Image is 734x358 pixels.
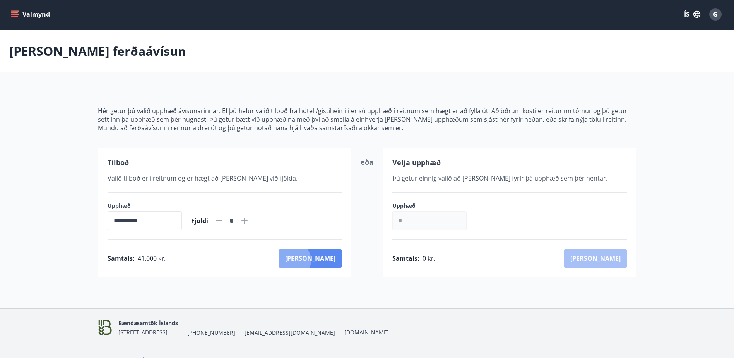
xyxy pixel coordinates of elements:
[279,249,342,268] button: [PERSON_NAME]
[98,107,636,124] p: Hér getur þú valið upphæð ávísunarinnar. Ef þú hefur valið tilboð frá hóteli/gistiheimili er sú u...
[713,10,718,19] span: G
[423,254,435,263] span: 0 kr.
[108,158,129,167] span: Tilboð
[680,7,705,21] button: ÍS
[361,157,373,167] span: eða
[344,329,389,336] a: [DOMAIN_NAME]
[245,329,335,337] span: [EMAIL_ADDRESS][DOMAIN_NAME]
[138,254,166,263] span: 41.000 kr.
[392,254,419,263] span: Samtals :
[191,217,208,225] span: Fjöldi
[9,43,186,60] p: [PERSON_NAME] ferðaávísun
[108,202,182,210] label: Upphæð
[392,158,441,167] span: Velja upphæð
[9,7,53,21] button: menu
[98,124,636,132] p: Mundu að ferðaávísunin rennur aldrei út og þú getur notað hana hjá hvaða samstarfsaðila okkar sem...
[392,202,474,210] label: Upphæð
[98,319,113,336] img: 2aDbt2Rg6yHZme2i5sJufPfIVoFiG0feiFzq86Ft.png
[118,329,168,336] span: [STREET_ADDRESS]
[108,174,298,182] span: Valið tilboð er í reitnum og er hægt að [PERSON_NAME] við fjölda.
[108,254,135,263] span: Samtals :
[187,329,235,337] span: [PHONE_NUMBER]
[118,319,178,327] span: Bændasamtök Íslands
[706,5,725,24] button: G
[392,174,607,182] span: Þú getur einnig valið að [PERSON_NAME] fyrir þá upphæð sem þér hentar.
